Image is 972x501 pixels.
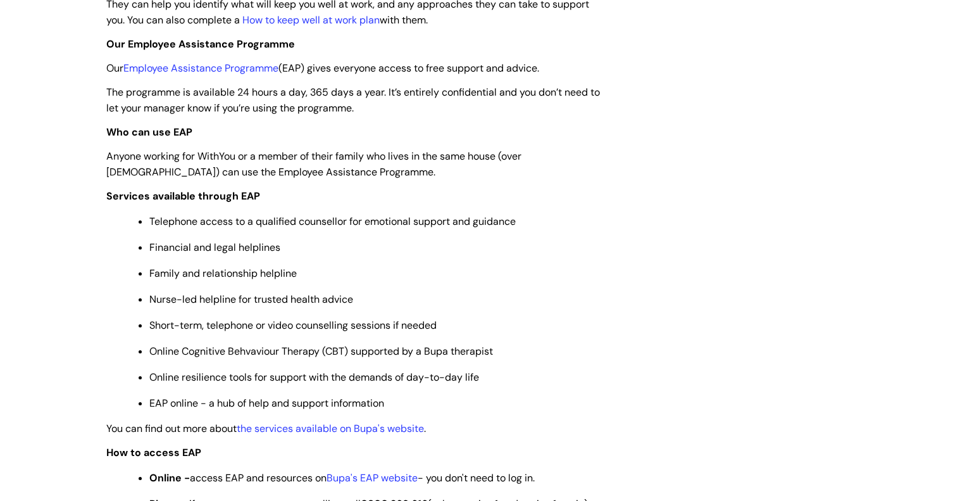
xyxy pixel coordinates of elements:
span: Anyone working for WithYou or a member of their family who lives in the same house (over [DEMOGRA... [106,149,521,179]
span: You can find out more about . [106,422,426,435]
strong: How to access EAP [106,446,201,459]
span: Financial and legal helplines [149,241,280,254]
a: Bupa's EAP website [327,471,418,485]
span: access EAP and resources on - you don't need to log in. [149,471,535,485]
a: the services available on Bupa's website [237,422,424,435]
strong: Services available through EAP [106,189,260,203]
a: Employee Assistance Programme [123,61,278,75]
span: Short-term, telephone or video counselling sessions if needed [149,319,437,332]
span: Online resilience tools for support with the demands of day-to-day life [149,371,479,384]
span: Our Employee Assistance Programme [106,37,295,51]
span: Family and relationship helpline [149,267,297,280]
span: EAP online - a hub of help and support information [149,396,384,410]
span: Online Cognitive Behvaviour Therapy (CBT) supported by a Bupa therapist [149,345,493,358]
span: with them. [380,13,428,27]
span: Nurse-led helpline for trusted health advice [149,293,353,306]
span: Our (EAP) gives everyone access to free support and advice. [106,61,539,75]
span: The programme is available 24 hours a day, 365 days a year. It’s entirely confidential and you do... [106,86,600,115]
strong: Who can use EAP [106,125,192,139]
a: How to keep well at work plan [242,13,380,27]
span: Telephone access to a qualified counsellor for emotional support and guidance [149,215,516,228]
strong: Online - [149,471,190,485]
